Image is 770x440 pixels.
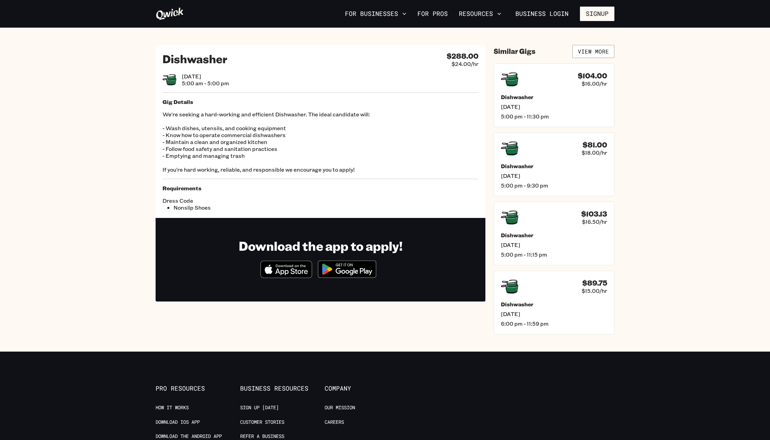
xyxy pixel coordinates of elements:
a: Our Mission [325,404,355,411]
span: [DATE] [501,241,607,248]
h5: Gig Details [162,98,478,105]
a: Download the Android App [156,433,222,440]
h2: Dishwasher [162,52,227,66]
a: $81.00$18.00/hrDishwasher[DATE]5:00 pm - 9:30 pm [494,133,614,196]
li: Nonslip Shoes [174,204,320,211]
h1: Download the app to apply! [239,238,403,254]
span: 6:00 pm - 11:59 pm [501,320,607,327]
span: [DATE] [501,310,607,317]
h4: $103.13 [581,210,607,218]
a: Refer a Business [240,433,284,440]
button: Signup [580,7,614,21]
h4: $288.00 [447,52,478,60]
span: [DATE] [182,73,229,80]
span: $15.00/hr [582,287,607,294]
h5: Dishwasher [501,301,607,308]
span: $18.00/hr [582,149,607,156]
button: Resources [456,8,504,20]
a: Download IOS App [156,419,200,425]
h5: Requirements [162,185,478,192]
span: $24.00/hr [452,60,478,67]
a: Customer stories [240,419,284,425]
a: $104.00$16.00/hrDishwasher[DATE]5:00 pm - 11:30 pm [494,64,614,127]
a: $103.13$16.50/hrDishwasher[DATE]5:00 pm - 11:15 pm [494,202,614,265]
a: Sign up [DATE] [240,404,279,411]
a: For Pros [415,8,451,20]
h4: $104.00 [578,71,607,80]
a: Download on the App Store [260,272,312,279]
span: 5:00 pm - 9:30 pm [501,182,607,189]
h4: $81.00 [583,141,607,149]
span: Company [325,385,409,392]
span: $16.50/hr [582,218,607,225]
span: Pro Resources [156,385,240,392]
h4: $89.75 [582,279,607,287]
p: We're seeking a hard-working and efficient Dishwasher. The ideal candidate will: - Wash dishes, u... [162,111,478,173]
a: Careers [325,419,344,425]
h5: Dishwasher [501,163,607,170]
img: Get it on Google Play [314,256,381,282]
h5: Dishwasher [501,232,607,239]
span: Business Resources [240,385,325,392]
span: [DATE] [501,103,607,110]
a: How it Works [156,404,189,411]
span: $16.00/hr [582,80,607,87]
span: 5:00 am - 5:00 pm [182,80,229,87]
span: 5:00 pm - 11:30 pm [501,113,607,120]
a: View More [572,45,614,58]
button: For Businesses [342,8,409,20]
a: $89.75$15.00/hrDishwasher[DATE]6:00 pm - 11:59 pm [494,271,614,334]
h5: Dishwasher [501,94,607,101]
span: 5:00 pm - 11:15 pm [501,251,607,258]
h4: Similar Gigs [494,47,535,56]
a: Business Login [510,7,574,21]
span: [DATE] [501,172,607,179]
span: Dress Code [162,197,320,204]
